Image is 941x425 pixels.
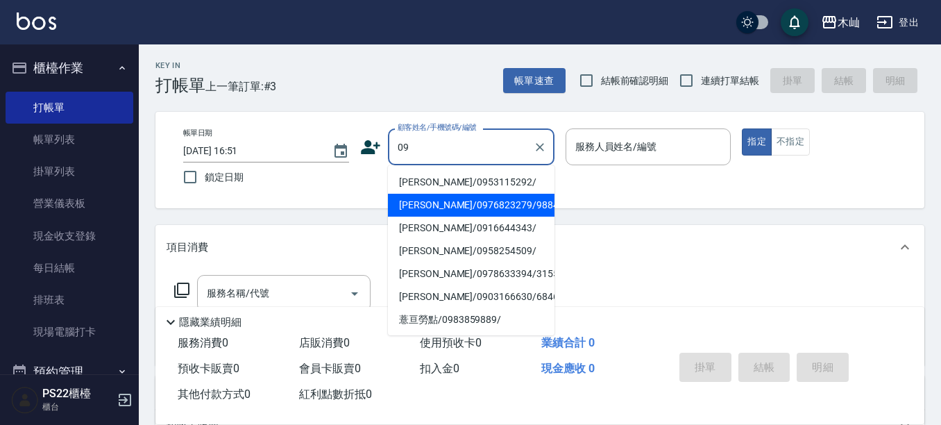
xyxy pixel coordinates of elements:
span: 扣入金 0 [420,362,459,375]
div: 項目消費 [155,225,924,269]
button: 不指定 [771,128,810,156]
li: [PERSON_NAME]/0958254509/ [388,240,554,262]
button: save [781,8,808,36]
span: 鎖定日期 [205,170,244,185]
span: 連續打單結帳 [701,74,759,88]
button: 櫃檯作業 [6,50,133,86]
li: [PERSON_NAME]/0953115292/ [388,171,554,194]
img: Person [11,386,39,414]
a: 營業儀表板 [6,187,133,219]
button: Open [344,283,366,305]
button: 木屾 [815,8,865,37]
button: 帳單速查 [503,68,566,94]
h3: 打帳單 [155,76,205,95]
div: 木屾 [838,14,860,31]
span: 預收卡販賣 0 [178,362,239,375]
a: 帳單列表 [6,124,133,156]
span: 店販消費 0 [299,336,350,349]
button: 預約管理 [6,354,133,390]
h5: PS22櫃檯 [42,387,113,401]
span: 現金應收 0 [541,362,595,375]
li: [PERSON_NAME]/0903166630/6846 [388,285,554,308]
a: 打帳單 [6,92,133,124]
p: 項目消費 [167,240,208,255]
span: 上一筆訂單:#3 [205,78,277,95]
a: 每日結帳 [6,252,133,284]
span: 服務消費 0 [178,336,228,349]
span: 業績合計 0 [541,336,595,349]
li: [PERSON_NAME]/0970067388/ [388,331,554,354]
p: 櫃台 [42,401,113,413]
span: 會員卡販賣 0 [299,362,361,375]
a: 現場電腦打卡 [6,316,133,348]
p: 隱藏業績明細 [179,315,241,330]
a: 掛單列表 [6,156,133,187]
label: 顧客姓名/手機號碼/編號 [398,122,477,133]
li: [PERSON_NAME]/0976823279/9884 [388,194,554,217]
span: 其他付款方式 0 [178,387,251,401]
button: Choose date, selected date is 2025-09-08 [324,135,357,168]
li: [PERSON_NAME]/0978633394/315578 [388,262,554,285]
a: 排班表 [6,284,133,316]
button: Clear [530,137,550,157]
span: 紅利點數折抵 0 [299,387,372,401]
span: 結帳前確認明細 [601,74,669,88]
label: 帳單日期 [183,128,212,138]
h2: Key In [155,61,205,70]
li: 薏亘勞點/0983859889/ [388,308,554,331]
input: YYYY/MM/DD hh:mm [183,140,319,162]
span: 使用預收卡 0 [420,336,482,349]
button: 登出 [871,10,924,35]
li: [PERSON_NAME]/0916644343/ [388,217,554,240]
img: Logo [17,12,56,30]
button: 指定 [742,128,772,156]
a: 現金收支登錄 [6,220,133,252]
